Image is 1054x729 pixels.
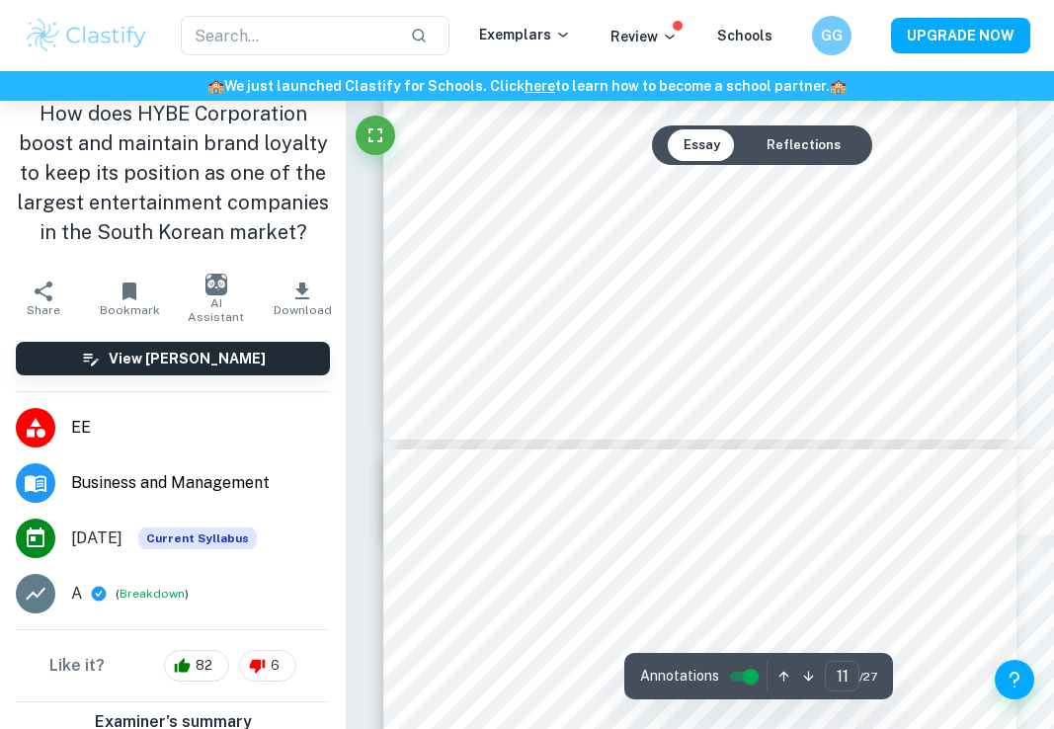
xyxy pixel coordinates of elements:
[24,16,149,55] img: Clastify logo
[71,526,122,550] span: [DATE]
[27,303,60,317] span: Share
[4,75,1050,97] h6: We just launched Clastify for Schools. Click to learn how to become a school partner.
[138,527,257,549] span: Current Syllabus
[830,78,847,94] span: 🏫
[185,296,248,324] span: AI Assistant
[717,28,772,43] a: Schools
[205,274,227,295] img: AI Assistant
[181,16,394,55] input: Search...
[260,271,347,326] button: Download
[356,116,395,155] button: Fullscreen
[821,25,844,46] h6: GG
[16,342,330,375] button: View [PERSON_NAME]
[71,582,82,606] p: A
[164,650,229,682] div: 82
[109,348,266,369] h6: View [PERSON_NAME]
[138,527,257,549] div: This exemplar is based on the current syllabus. Feel free to refer to it for inspiration/ideas wh...
[327,87,342,102] button: Report issue
[812,16,851,55] button: GG
[16,99,330,247] h1: How does HYBE Corporation boost and maintain brand loyalty to keep its position as one of the lar...
[71,416,330,440] span: EE
[995,660,1034,699] button: Help and Feedback
[260,656,290,676] span: 6
[751,129,856,161] button: Reflections
[239,650,296,682] div: 6
[891,18,1030,53] button: UPGRADE NOW
[207,78,224,94] span: 🏫
[640,666,719,687] span: Annotations
[100,303,160,317] span: Bookmark
[610,26,678,47] p: Review
[87,271,174,326] button: Bookmark
[859,668,877,686] span: / 27
[71,471,330,495] span: Business and Management
[49,654,105,678] h6: Like it?
[185,656,223,676] span: 82
[668,129,736,161] button: Essay
[116,585,189,604] span: ( )
[479,24,571,45] p: Exemplars
[173,271,260,326] button: AI Assistant
[525,78,555,94] a: here
[120,585,185,603] button: Breakdown
[274,303,332,317] span: Download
